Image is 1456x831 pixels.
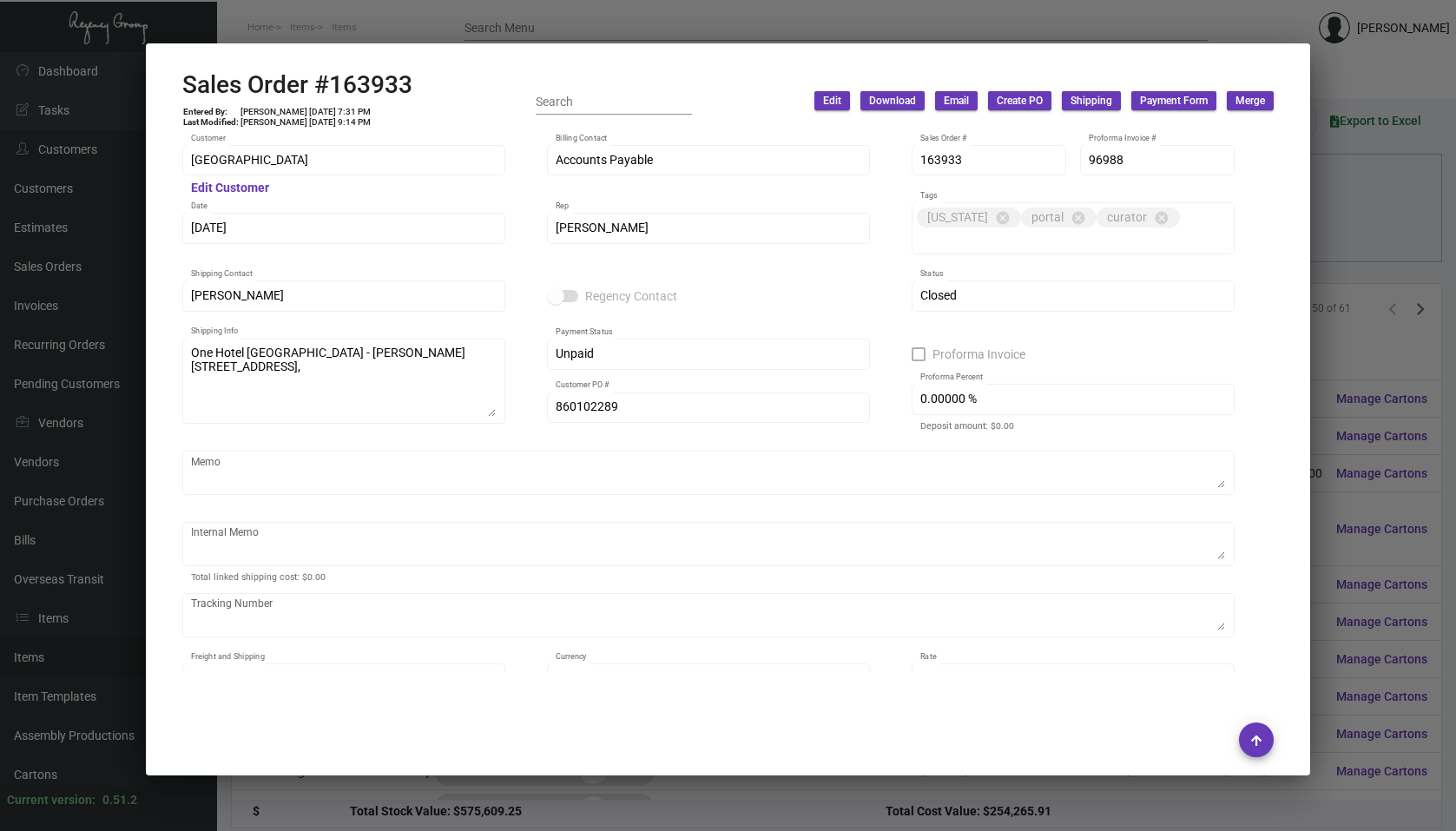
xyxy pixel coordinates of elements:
[823,94,841,109] span: Edit
[814,91,850,110] button: Edit
[585,286,677,307] span: Regency Contact
[1140,94,1208,109] span: Payment Form
[1062,91,1121,110] button: Shipping
[182,117,240,128] td: Last Modified:
[932,344,1025,365] span: Proforma Invoice
[1021,208,1097,228] mat-chip: portal
[182,70,412,100] h2: Sales Order #163933
[1071,94,1112,109] span: Shipping
[1071,210,1086,226] mat-icon: cancel
[997,94,1043,109] span: Create PO
[102,791,137,809] div: 0.51.2
[1097,208,1180,228] mat-chip: curator
[860,91,925,110] button: Download
[556,346,594,360] span: Unpaid
[182,107,240,117] td: Entered By:
[1154,210,1169,226] mat-icon: cancel
[1131,91,1216,110] button: Payment Form
[935,91,978,110] button: Email
[917,208,1021,228] mat-chip: [US_STATE]
[920,421,1014,432] mat-hint: Deposit amount: $0.00
[995,210,1011,226] mat-icon: cancel
[240,117,372,128] td: [PERSON_NAME] [DATE] 9:14 PM
[7,791,96,809] div: Current version:
[988,91,1051,110] button: Create PO
[1235,94,1265,109] span: Merge
[920,288,957,302] span: Closed
[944,94,969,109] span: Email
[240,107,372,117] td: [PERSON_NAME] [DATE] 7:31 PM
[869,94,916,109] span: Download
[191,181,269,195] mat-hint: Edit Customer
[191,572,326,583] mat-hint: Total linked shipping cost: $0.00
[1227,91,1274,110] button: Merge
